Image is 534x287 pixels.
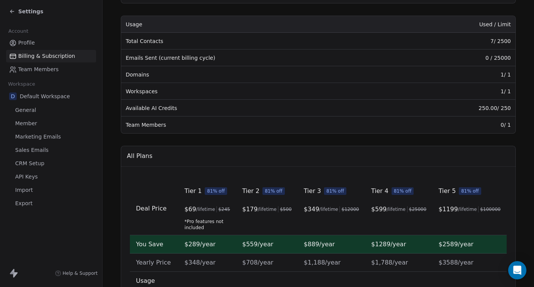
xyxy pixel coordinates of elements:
[55,270,98,276] a: Help & Support
[136,205,167,212] span: Deal Price
[371,187,388,196] span: Tier 4
[9,92,17,100] span: D
[18,65,58,73] span: Team Members
[392,187,414,195] span: 81% off
[18,8,43,15] span: Settings
[6,184,96,196] a: Import
[185,218,230,231] span: *Pro features not included
[6,104,96,116] a: General
[185,241,216,248] span: $289/year
[6,157,96,170] a: CRM Setup
[121,16,399,33] th: Usage
[18,39,35,47] span: Profile
[15,133,61,141] span: Marketing Emails
[399,16,515,33] th: Used / Limit
[459,187,481,195] span: 81% off
[341,206,359,212] span: $ 12000
[324,187,346,195] span: 81% off
[371,241,406,248] span: $1289/year
[439,241,474,248] span: $2589/year
[6,50,96,62] a: Billing & Subscription
[439,205,458,214] span: $ 1199
[63,270,98,276] span: Help & Support
[280,206,292,212] span: $ 500
[196,206,215,212] span: /lifetime
[205,187,227,195] span: 81% off
[371,205,387,214] span: $ 599
[121,83,399,100] td: Workspaces
[121,33,399,49] td: Total Contacts
[304,205,319,214] span: $ 349
[185,205,196,214] span: $ 69
[6,117,96,130] a: Member
[508,261,526,279] div: Open Intercom Messenger
[5,78,38,90] span: Workspace
[258,206,276,212] span: /lifetime
[136,241,163,248] span: You Save
[242,259,273,266] span: $708/year
[127,151,152,161] span: All Plans
[6,131,96,143] a: Marketing Emails
[439,259,474,266] span: $3588/year
[136,277,155,284] span: Usage
[6,37,96,49] a: Profile
[185,187,202,196] span: Tier 1
[319,206,338,212] span: /lifetime
[15,199,33,207] span: Export
[6,171,96,183] a: API Keys
[242,187,259,196] span: Tier 2
[399,49,515,66] td: 0 / 25000
[242,205,258,214] span: $ 179
[6,63,96,76] a: Team Members
[15,120,37,128] span: Member
[399,66,515,83] td: 1 / 1
[20,92,70,100] span: Default Workspace
[439,187,456,196] span: Tier 5
[15,186,33,194] span: Import
[371,259,408,266] span: $1,788/year
[9,8,43,15] a: Settings
[121,116,399,133] td: Team Members
[304,241,335,248] span: $889/year
[185,259,216,266] span: $348/year
[399,116,515,133] td: 0 / 1
[6,144,96,156] a: Sales Emails
[218,206,230,212] span: $ 245
[304,259,341,266] span: $1,188/year
[121,66,399,83] td: Domains
[15,146,49,154] span: Sales Emails
[136,259,171,266] span: Yearly Price
[5,26,32,37] span: Account
[121,100,399,116] td: Available AI Credits
[458,206,477,212] span: /lifetime
[409,206,427,212] span: $ 25000
[15,159,44,167] span: CRM Setup
[399,33,515,49] td: 7 / 2500
[15,106,36,114] span: General
[262,187,285,195] span: 81% off
[304,187,321,196] span: Tier 3
[15,173,38,181] span: API Keys
[399,83,515,100] td: 1 / 1
[399,100,515,116] td: 250.00 / 250
[121,49,399,66] td: Emails Sent (current billing cycle)
[480,206,501,212] span: $ 100000
[18,52,75,60] span: Billing & Subscription
[387,206,406,212] span: /lifetime
[242,241,273,248] span: $559/year
[6,197,96,210] a: Export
